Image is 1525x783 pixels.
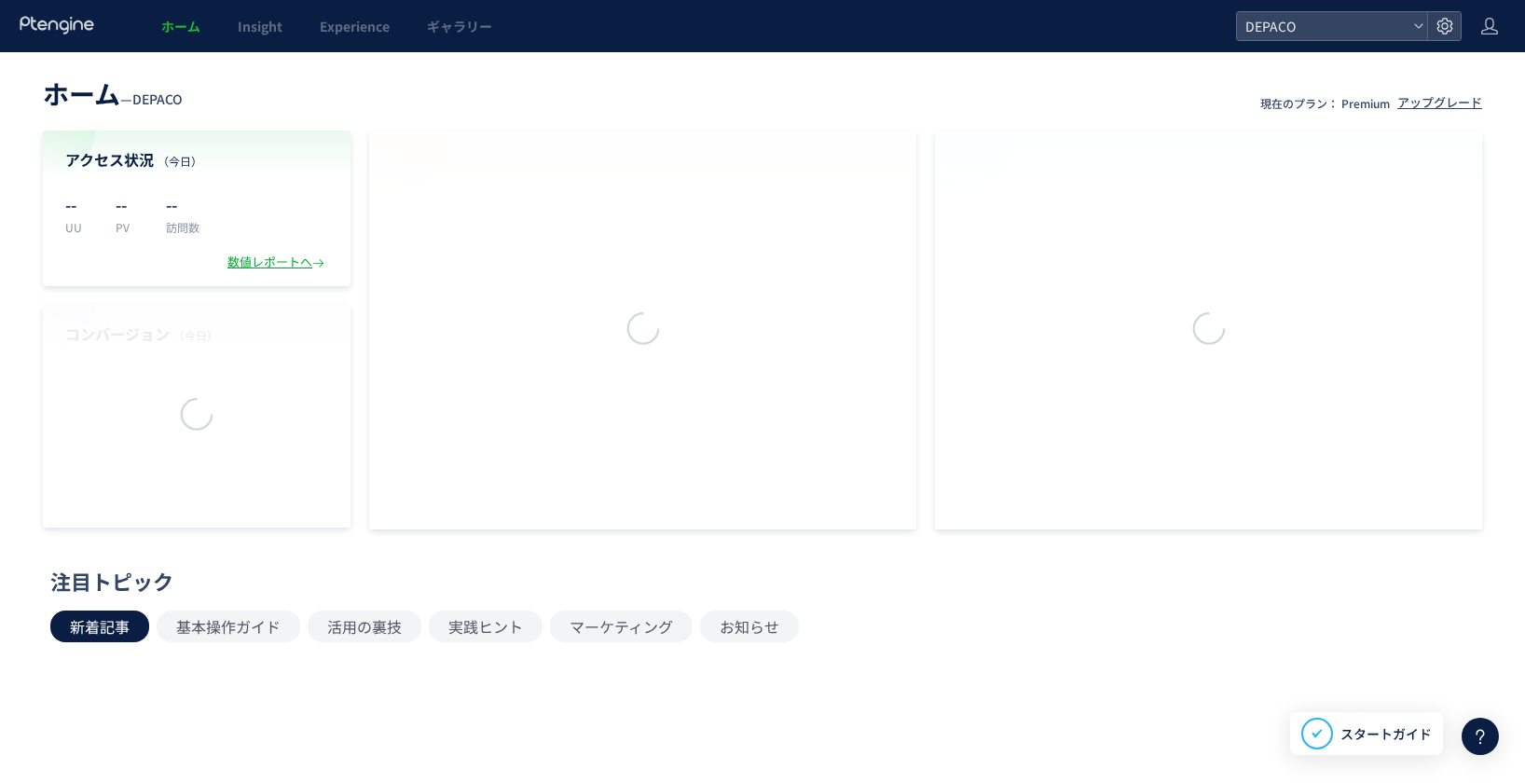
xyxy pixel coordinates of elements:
[43,75,120,112] span: ホーム
[157,611,300,642] button: 基本操作ガイド
[429,611,543,642] button: 実践ヒント
[158,153,202,169] span: （今日）
[1240,12,1406,40] span: DEPACO
[166,189,199,219] p: --
[1340,724,1432,744] span: スタートガイド
[65,189,93,219] p: --
[116,219,144,235] p: PV
[166,219,199,235] p: 訪問数
[227,254,328,271] div: 数値レポートへ
[132,89,183,108] span: DEPACO
[1260,95,1390,111] p: 現在のプラン： Premium
[700,611,799,642] button: お知らせ
[320,17,390,35] span: Experience
[50,611,149,642] button: 新着記事
[50,567,1465,596] div: 注目トピック
[161,17,200,35] span: ホーム
[1397,94,1482,112] div: アップグレード
[65,219,93,235] p: UU
[550,611,693,642] button: マーケティング
[238,17,282,35] span: Insight
[65,149,328,171] h4: アクセス状況
[308,611,421,642] button: 活用の裏技
[43,75,183,112] div: —
[116,189,144,219] p: --
[427,17,492,35] span: ギャラリー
